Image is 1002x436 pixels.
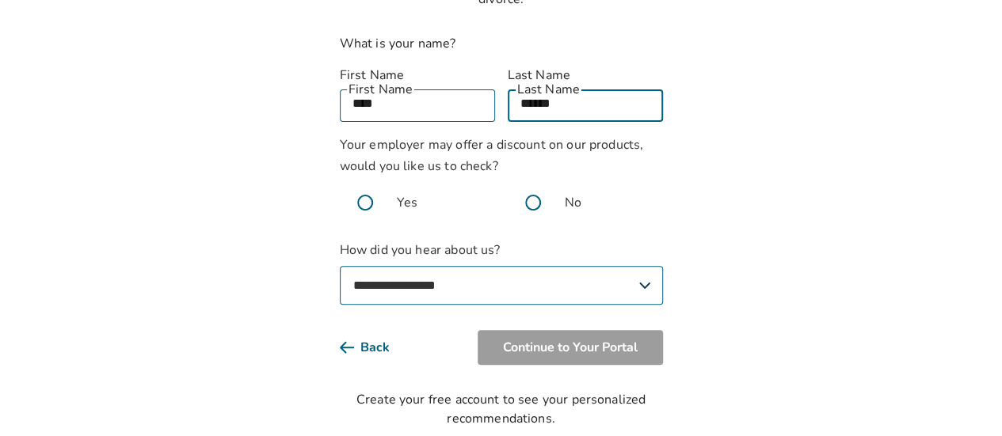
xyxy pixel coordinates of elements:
[340,35,456,52] label: What is your name?
[340,136,644,175] span: Your employer may offer a discount on our products, would you like us to check?
[340,241,663,305] label: How did you hear about us?
[340,66,495,85] label: First Name
[340,266,663,305] select: How did you hear about us?
[508,66,663,85] label: Last Name
[340,390,663,428] div: Create your free account to see your personalized recommendations.
[478,330,663,365] button: Continue to Your Portal
[923,360,1002,436] iframe: Chat Widget
[565,193,581,212] span: No
[397,193,417,212] span: Yes
[340,330,415,365] button: Back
